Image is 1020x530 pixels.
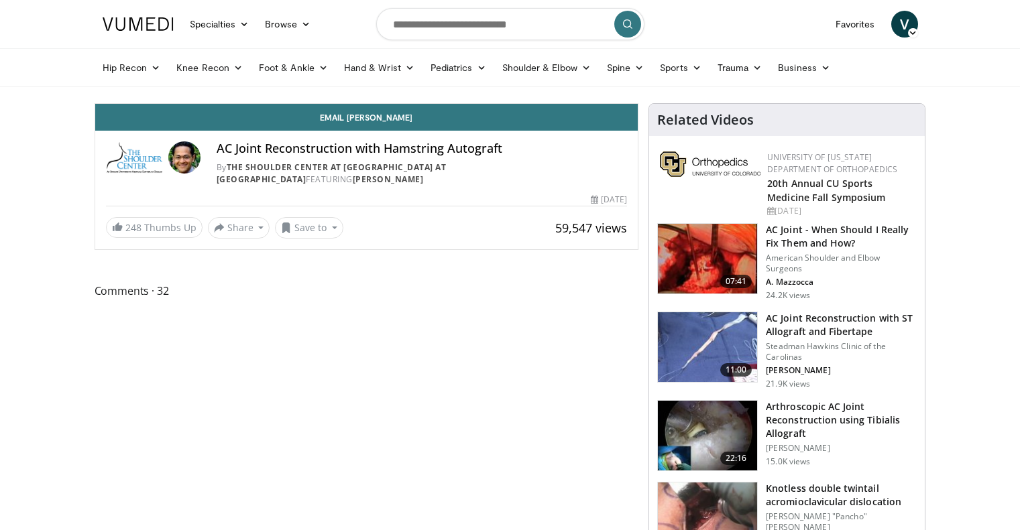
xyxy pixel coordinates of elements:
p: 15.0K views [766,456,810,467]
span: 11:00 [720,363,752,377]
img: 355603a8-37da-49b6-856f-e00d7e9307d3.png.150x105_q85_autocrop_double_scale_upscale_version-0.2.png [660,151,760,177]
a: 07:41 AC Joint - When Should I Really Fix Them and How? American Shoulder and Elbow Surgeons A. M... [657,223,917,301]
p: American Shoulder and Elbow Surgeons [766,253,917,274]
a: Browse [257,11,319,38]
h3: Knotless double twintail acromioclavicular dislocation [766,482,917,509]
a: Shoulder & Elbow [494,54,599,81]
a: [PERSON_NAME] [353,174,424,185]
input: Search topics, interventions [376,8,644,40]
button: Save to [275,217,343,239]
a: Hip Recon [95,54,169,81]
p: [PERSON_NAME] [766,365,917,376]
a: V [891,11,918,38]
h3: Arthroscopic AC Joint Reconstruction using Tibialis Allograft [766,400,917,440]
button: Share [208,217,270,239]
p: [PERSON_NAME] [766,443,917,454]
a: Favorites [828,11,883,38]
img: VuMedi Logo [103,17,174,31]
h3: AC Joint - When Should I Really Fix Them and How? [766,223,917,250]
img: Avatar [168,141,201,174]
a: Foot & Ankle [251,54,336,81]
a: Sports [652,54,710,81]
div: By FEATURING [217,161,627,186]
a: Specialties [182,11,258,38]
h3: AC Joint Reconstruction with ST Allograft and Fibertape [766,312,917,338]
h4: AC Joint Reconstruction with Hamstring Autograft [217,141,627,156]
img: 325549_0000_1.png.150x105_q85_crop-smart_upscale.jpg [658,312,757,382]
a: Hand & Wrist [336,54,422,81]
div: [DATE] [767,205,914,217]
p: Steadman Hawkins Clinic of the Carolinas [766,341,917,362]
a: The Shoulder Center at [GEOGRAPHIC_DATA] at [GEOGRAPHIC_DATA] [217,161,447,185]
span: 07:41 [720,275,752,288]
img: 579723_3.png.150x105_q85_crop-smart_upscale.jpg [658,401,757,470]
a: Business [770,54,838,81]
img: The Shoulder Center at Baylor University Medical Center at Dallas [106,141,163,174]
a: 20th Annual CU Sports Medicine Fall Symposium [767,177,885,204]
a: Trauma [710,54,771,81]
span: Comments 32 [95,282,639,300]
p: 24.2K views [766,290,810,301]
a: 11:00 AC Joint Reconstruction with ST Allograft and Fibertape Steadman Hawkins Clinic of the Caro... [657,312,917,389]
div: [DATE] [591,194,627,206]
p: A. Mazzocca [766,277,917,287]
span: 22:16 [720,452,752,465]
a: Spine [599,54,652,81]
a: Knee Recon [168,54,251,81]
a: 22:16 Arthroscopic AC Joint Reconstruction using Tibialis Allograft [PERSON_NAME] 15.0K views [657,400,917,471]
span: 59,547 views [555,220,627,236]
img: mazz_3.png.150x105_q85_crop-smart_upscale.jpg [658,224,757,293]
span: 248 [125,221,141,234]
a: 248 Thumbs Up [106,217,203,238]
a: Email [PERSON_NAME] [95,104,638,131]
h4: Related Videos [657,112,754,128]
a: University of [US_STATE] Department of Orthopaedics [767,151,897,175]
a: Pediatrics [422,54,494,81]
p: 21.9K views [766,379,810,389]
